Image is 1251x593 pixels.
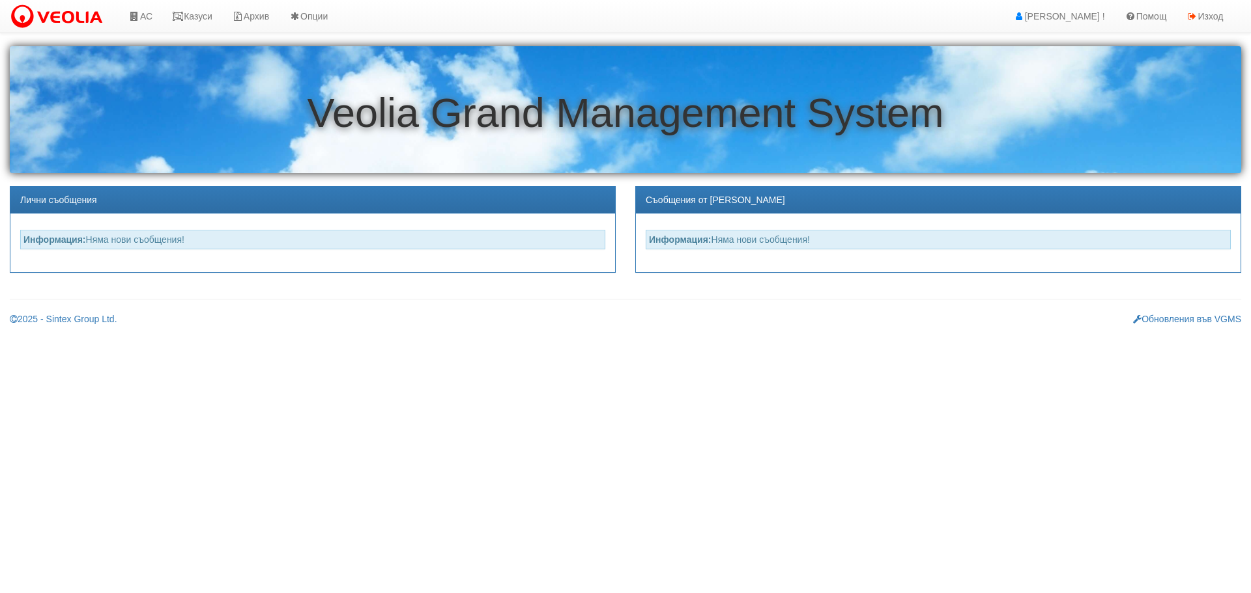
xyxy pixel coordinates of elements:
div: Съобщения от [PERSON_NAME] [636,187,1241,214]
div: Лични съобщения [10,187,615,214]
a: Обновления във VGMS [1133,314,1241,324]
a: 2025 - Sintex Group Ltd. [10,314,117,324]
strong: Информация: [649,234,712,245]
strong: Информация: [23,234,86,245]
img: VeoliaLogo.png [10,3,109,31]
div: Няма нови съобщения! [646,230,1231,249]
div: Няма нови съобщения! [20,230,605,249]
h1: Veolia Grand Management System [10,90,1241,135]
